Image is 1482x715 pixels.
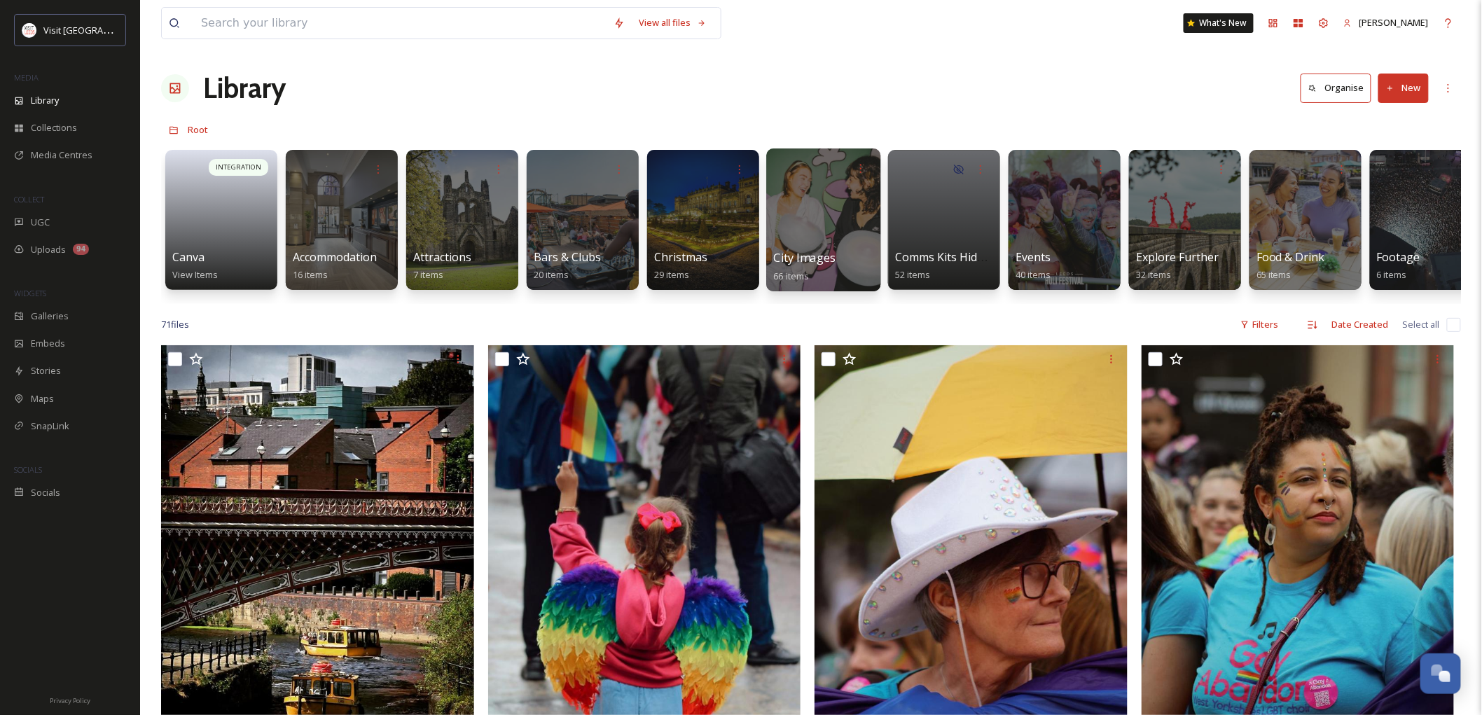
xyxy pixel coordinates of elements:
[31,392,54,405] span: Maps
[194,8,607,39] input: Search your library
[1256,268,1291,281] span: 65 items
[216,162,261,172] span: INTEGRATION
[774,269,810,282] span: 66 items
[161,143,282,290] a: INTEGRATIONCanvaView Items
[1256,251,1325,281] a: Food & Drink65 items
[1016,268,1051,281] span: 40 items
[293,251,377,281] a: Accommodation16 items
[31,121,77,134] span: Collections
[1256,249,1325,265] span: Food & Drink
[1325,311,1396,338] div: Date Created
[413,249,471,265] span: Attractions
[895,249,1023,265] span: Comms Kits Hidden Files
[534,268,569,281] span: 20 items
[1301,74,1371,102] button: Organise
[50,691,90,708] a: Privacy Policy
[413,268,443,281] span: 7 items
[188,121,208,138] a: Root
[1403,318,1440,331] span: Select all
[895,251,1023,281] a: Comms Kits Hidden Files52 items
[1359,16,1429,29] span: [PERSON_NAME]
[654,268,689,281] span: 29 items
[1377,268,1407,281] span: 6 items
[1378,74,1429,102] button: New
[654,251,707,281] a: Christmas29 items
[31,486,60,499] span: Socials
[31,337,65,350] span: Embeds
[1136,268,1171,281] span: 32 items
[654,249,707,265] span: Christmas
[1377,249,1420,265] span: Footage
[14,288,46,298] span: WIDGETS
[31,310,69,323] span: Galleries
[31,243,66,256] span: Uploads
[14,464,42,475] span: SOCIALS
[31,94,59,107] span: Library
[43,23,152,36] span: Visit [GEOGRAPHIC_DATA]
[50,696,90,705] span: Privacy Policy
[1233,311,1286,338] div: Filters
[534,251,601,281] a: Bars & Clubs20 items
[1016,249,1051,265] span: Events
[534,249,601,265] span: Bars & Clubs
[1184,13,1254,33] a: What's New
[31,419,69,433] span: SnapLink
[1016,251,1051,281] a: Events40 items
[172,249,205,265] span: Canva
[161,318,189,331] span: 71 file s
[1136,249,1219,265] span: Explore Further
[31,148,92,162] span: Media Centres
[14,72,39,83] span: MEDIA
[188,123,208,136] span: Root
[774,250,836,265] span: City Images
[895,268,930,281] span: 52 items
[22,23,36,37] img: download%20(3).png
[413,251,471,281] a: Attractions7 items
[1420,653,1461,694] button: Open Chat
[1377,251,1420,281] a: Footage6 items
[293,268,328,281] span: 16 items
[172,268,218,281] span: View Items
[293,249,377,265] span: Accommodation
[774,251,836,282] a: City Images66 items
[31,364,61,377] span: Stories
[14,194,44,204] span: COLLECT
[1136,251,1219,281] a: Explore Further32 items
[203,67,286,109] a: Library
[31,216,50,229] span: UGC
[1301,74,1378,102] a: Organise
[632,9,714,36] a: View all files
[73,244,89,255] div: 94
[1336,9,1436,36] a: [PERSON_NAME]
